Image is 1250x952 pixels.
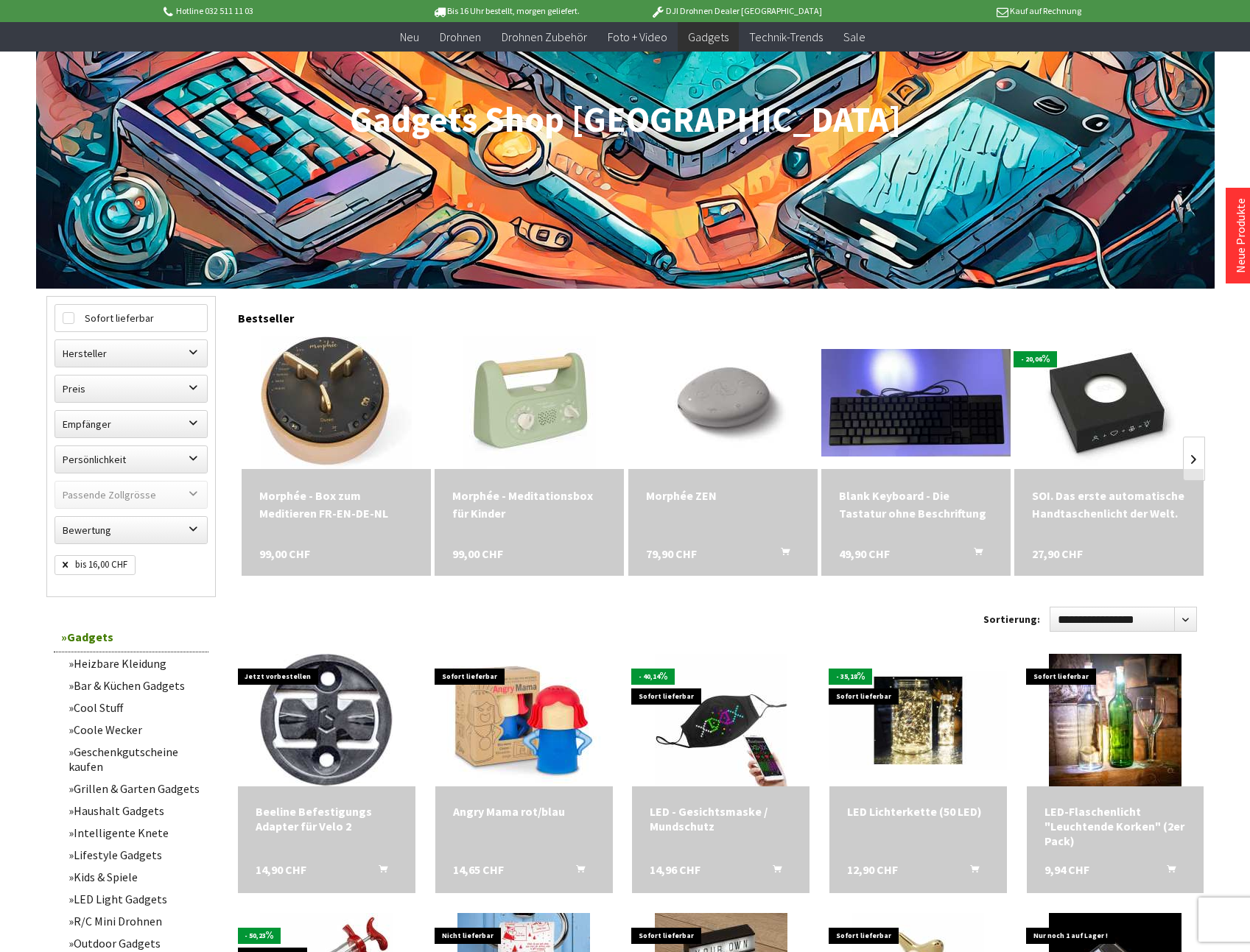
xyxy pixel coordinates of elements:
label: Persönlichkeit [55,446,207,473]
span: Sale [843,29,865,44]
a: Kids & Spiele [61,866,208,888]
label: Sortierung: [983,607,1040,631]
h1: Gadgets Shop [GEOGRAPHIC_DATA] [46,102,1204,138]
img: SOI. Das erste automatische Handtaschenlicht der Welt. [1021,336,1198,469]
span: Gadgets [688,29,728,44]
a: Lifestyle Gadgets [61,844,208,866]
label: Empfänger [55,411,207,437]
span: 14,90 CHF [256,862,306,877]
a: Blank Keyboard - Die Tastatur ohne Beschriftung 49,90 CHF In den Warenkorb [839,487,993,522]
span: Drohnen [440,29,481,44]
a: Technik-Trends [739,22,833,52]
div: Morphée - Meditationsbox für Kinder [452,487,606,522]
a: Drohnen [429,22,491,52]
div: Blank Keyboard - Die Tastatur ohne Beschriftung [839,487,993,522]
a: R/C Mini Drohnen [61,910,208,932]
a: Morphée ZEN 79,90 CHF In den Warenkorb [646,487,800,504]
button: In den Warenkorb [755,862,790,881]
button: In den Warenkorb [956,545,991,564]
a: Neu [390,22,429,52]
a: Haushalt Gadgets [61,800,208,822]
img: LED-Flaschenlicht "Leuchtende Korken" (2er Pack) [1049,654,1181,786]
button: In den Warenkorb [558,862,594,881]
a: Foto + Video [597,22,678,52]
span: 27,90 CHF [1032,545,1083,563]
label: Preis [55,375,207,402]
span: 99,00 CHF [452,545,503,563]
label: Hersteller [55,340,207,367]
div: LED Lichterkette (50 LED) [847,804,989,819]
span: 12,90 CHF [847,862,898,877]
span: Foto + Video [608,29,667,44]
a: SOI. Das erste automatische Handtaschenlicht der Welt. 27,90 CHF [1032,487,1186,522]
a: LED-Flaschenlicht "Leuchtende Korken" (2er Pack) 9,94 CHF In den Warenkorb [1044,804,1187,848]
a: Drohnen Zubehör [491,22,597,52]
a: Geschenkgutscheine kaufen [61,741,208,778]
img: Morphée ZEN [656,336,789,469]
a: Sale [833,22,876,52]
div: Angry Mama rot/blau [453,804,595,819]
img: Beeline Befestigungs Adapter für Velo 2 [260,654,393,786]
div: LED - Gesichtsmaske / Mundschutz [650,804,792,833]
a: Coole Wecker [61,719,208,741]
a: Morphée - Box zum Meditieren FR-EN-DE-NL 99,00 CHF [259,487,413,522]
a: Cool Stuff [61,697,208,719]
a: Morphée - Meditationsbox für Kinder 99,00 CHF [452,487,606,522]
span: 79,90 CHF [646,545,697,563]
span: 99,00 CHF [259,545,310,563]
a: Angry Mama rot/blau 14,65 CHF In den Warenkorb [453,804,595,819]
img: Morphée - Box zum Meditieren FR-EN-DE-NL [261,336,412,469]
div: LED-Flaschenlicht "Leuchtende Korken" (2er Pack) [1044,804,1187,848]
span: Neu [400,29,419,44]
div: SOI. Das erste automatische Handtaschenlicht der Welt. [1032,487,1186,522]
span: Technik-Trends [749,29,823,44]
label: Sofort lieferbar [55,305,207,331]
button: In den Warenkorb [763,545,798,564]
button: In den Warenkorb [952,862,988,881]
p: Kauf auf Rechnung [852,2,1081,20]
button: In den Warenkorb [361,862,396,881]
p: DJI Drohnen Dealer [GEOGRAPHIC_DATA] [621,2,851,20]
p: Bis 16 Uhr bestellt, morgen geliefert. [391,2,621,20]
a: Gadgets [54,622,208,652]
div: Morphée ZEN [646,487,800,504]
a: Neue Produkte [1233,198,1248,273]
img: Blank Keyboard - Die Tastatur ohne Beschriftung [821,349,1011,457]
a: Bar & Küchen Gadgets [61,674,208,697]
a: Intelligente Knete [61,822,208,844]
div: Bestseller [238,296,1204,333]
a: Beeline Befestigungs Adapter für Velo 2 14,90 CHF In den Warenkorb [256,804,398,833]
button: In den Warenkorb [1149,862,1184,881]
a: Grillen & Garten Gadgets [61,778,208,800]
p: Hotline 032 511 11 03 [161,2,391,20]
span: 14,65 CHF [453,862,504,877]
img: Morphée - Meditationsbox für Kinder [463,336,596,469]
a: Gadgets [678,22,739,52]
a: Heizbare Kleidung [61,652,208,674]
img: LED Lichterkette (50 LED) [829,671,1007,771]
a: LED Lichterkette (50 LED) 12,90 CHF In den Warenkorb [847,804,989,819]
label: Bewertung [55,517,207,543]
img: LED - Gesichtsmaske / Mundschutz [655,654,787,786]
div: Morphée - Box zum Meditieren FR-EN-DE-NL [259,487,413,522]
span: 49,90 CHF [839,545,890,563]
label: Passende Zollgrösse [55,482,207,508]
span: bis 16,00 CHF [55,555,136,575]
div: Beeline Befestigungs Adapter für Velo 2 [256,804,398,833]
a: LED Light Gadgets [61,888,208,910]
span: Drohnen Zubehör [502,29,587,44]
span: 14,96 CHF [650,862,701,877]
img: Angry Mama rot/blau [435,654,612,786]
span: 9,94 CHF [1044,862,1089,877]
a: LED - Gesichtsmaske / Mundschutz 14,96 CHF In den Warenkorb [650,804,792,833]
